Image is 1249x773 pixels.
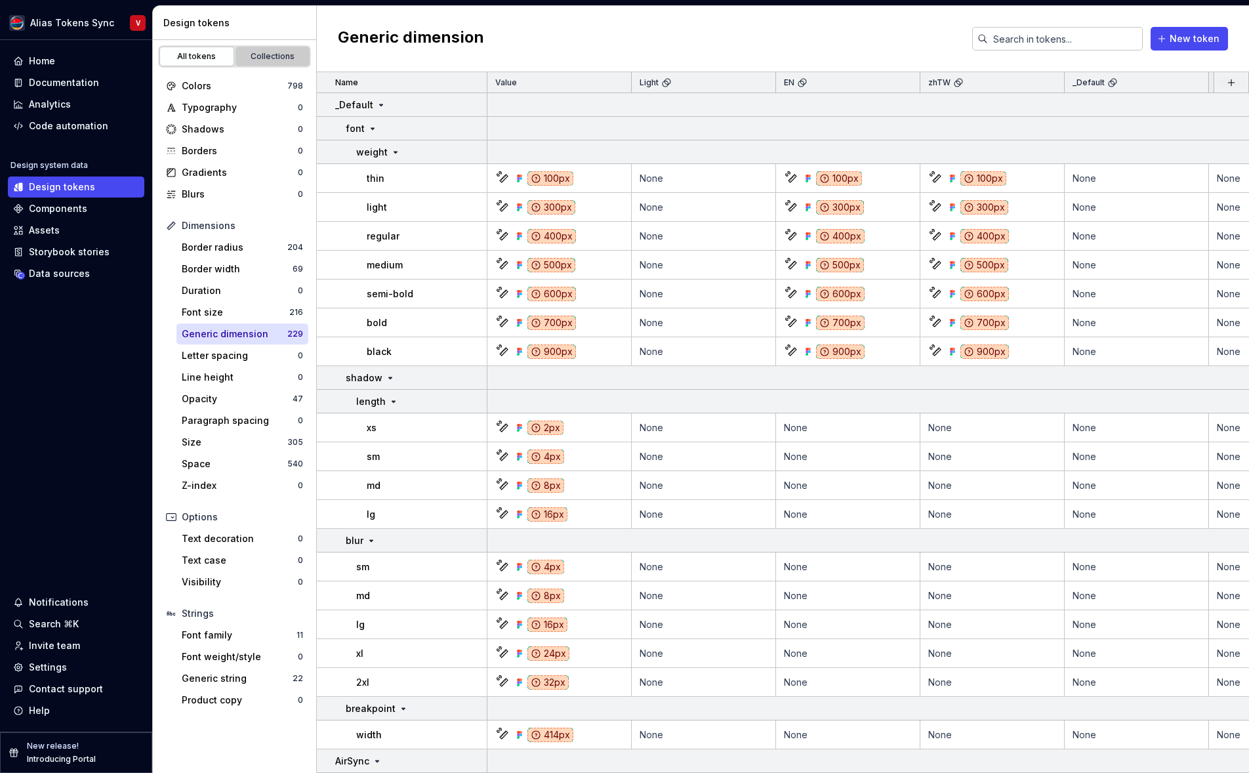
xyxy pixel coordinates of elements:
input: Search in tokens... [988,27,1143,51]
div: 11 [297,630,303,640]
div: 216 [289,307,303,318]
div: Components [29,202,87,215]
p: New release! [27,741,79,751]
td: None [920,553,1065,581]
div: 69 [293,264,303,274]
div: 0 [298,102,303,113]
a: Data sources [8,263,144,284]
div: 500px [816,258,864,272]
td: None [1065,471,1209,500]
td: None [776,581,920,610]
td: None [632,581,776,610]
a: Text decoration0 [176,528,308,549]
div: 0 [298,577,303,587]
div: 100px [960,171,1006,186]
td: None [1065,193,1209,222]
p: xs [367,421,377,434]
td: None [1065,337,1209,366]
div: Duration [182,284,298,297]
div: Generic string [182,672,293,685]
button: Search ⌘K [8,614,144,635]
div: Assets [29,224,60,237]
div: 700px [960,316,1009,330]
div: Font weight/style [182,650,298,663]
div: Search ⌘K [29,617,79,631]
a: Analytics [8,94,144,115]
div: 2px [527,421,563,435]
p: bold [367,316,387,329]
td: None [1065,639,1209,668]
div: Visibility [182,575,298,589]
a: Gradients0 [161,162,308,183]
td: None [632,610,776,639]
td: None [632,442,776,471]
a: Duration0 [176,280,308,301]
div: Text decoration [182,532,298,545]
div: 0 [298,146,303,156]
td: None [632,251,776,280]
div: 900px [816,345,865,359]
p: md [367,479,380,492]
a: Storybook stories [8,241,144,262]
div: Code automation [29,119,108,133]
a: Z-index0 [176,475,308,496]
div: 100px [816,171,862,186]
td: None [1065,222,1209,251]
td: None [776,413,920,442]
div: Letter spacing [182,349,298,362]
div: V [136,18,140,28]
p: thin [367,172,384,185]
div: 22 [293,673,303,684]
div: 400px [960,229,1009,243]
div: 300px [816,200,864,215]
p: md [356,589,370,602]
div: Colors [182,79,287,93]
td: None [1065,251,1209,280]
td: None [776,668,920,697]
td: None [1065,553,1209,581]
div: 0 [298,372,303,383]
td: None [920,442,1065,471]
a: Home [8,51,144,72]
div: 798 [287,81,303,91]
a: Opacity47 [176,388,308,409]
a: Letter spacing0 [176,345,308,366]
div: 0 [298,167,303,178]
div: 900px [960,345,1009,359]
button: Alias Tokens SyncV [3,9,150,37]
div: 24px [527,646,569,661]
div: Blurs [182,188,298,201]
a: Design tokens [8,177,144,198]
div: Options [182,511,303,524]
div: 700px [527,316,576,330]
div: 0 [298,480,303,491]
div: 229 [287,329,303,339]
button: Help [8,700,144,721]
p: xl [356,647,363,660]
td: None [1065,721,1209,749]
a: Font size216 [176,302,308,323]
div: Size [182,436,287,449]
div: Notifications [29,596,89,609]
td: None [632,164,776,193]
a: Documentation [8,72,144,93]
div: 0 [298,652,303,662]
div: 400px [816,229,865,243]
div: 47 [293,394,303,404]
div: 16px [527,507,567,522]
div: Paragraph spacing [182,414,298,427]
p: AirSync [335,755,369,768]
p: lg [367,508,375,521]
a: Border radius204 [176,237,308,258]
div: 500px [527,258,575,272]
div: 204 [287,242,303,253]
p: light [367,201,387,214]
a: Size305 [176,432,308,453]
p: black [367,345,392,358]
td: None [920,639,1065,668]
a: Blurs0 [161,184,308,205]
td: None [776,639,920,668]
td: None [920,471,1065,500]
div: Invite team [29,639,80,652]
p: sm [356,560,369,574]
